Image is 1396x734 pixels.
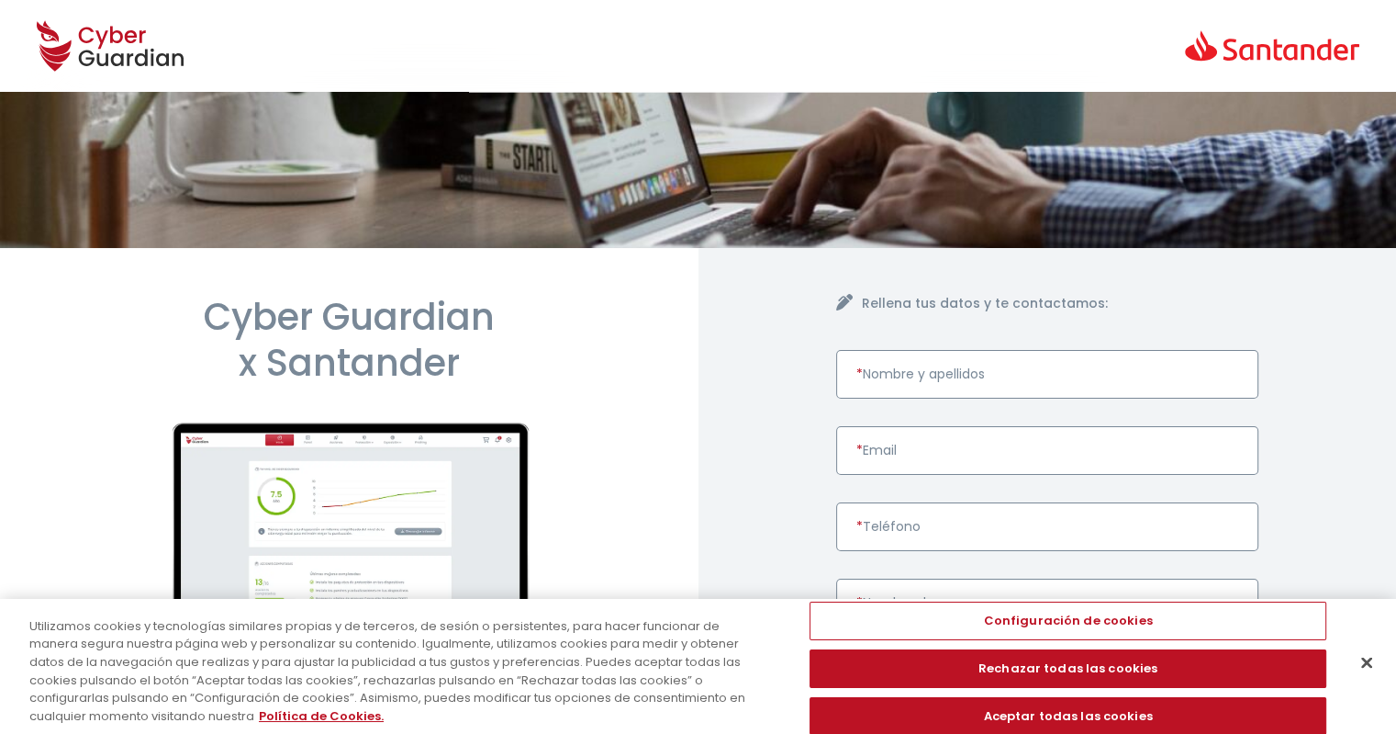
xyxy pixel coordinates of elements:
div: Utilizamos cookies y tecnologías similares propias y de terceros, de sesión o persistentes, para ... [29,617,768,725]
h1: Cyber Guardian x Santander [138,294,561,386]
button: Rechazar todas las cookies [810,649,1326,688]
button: Configuración de cookies, Abre el cuadro de diálogo del centro de preferencias. [810,603,1326,641]
img: cyberguardian-home [138,423,561,662]
button: Cerrar [1346,643,1387,683]
a: Más información sobre su privacidad, se abre en una nueva pestaña [259,706,384,724]
h4: Rellena tus datos y te contactamos: [862,294,1259,313]
input: Introduce un número de teléfono válido. [836,503,1259,551]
